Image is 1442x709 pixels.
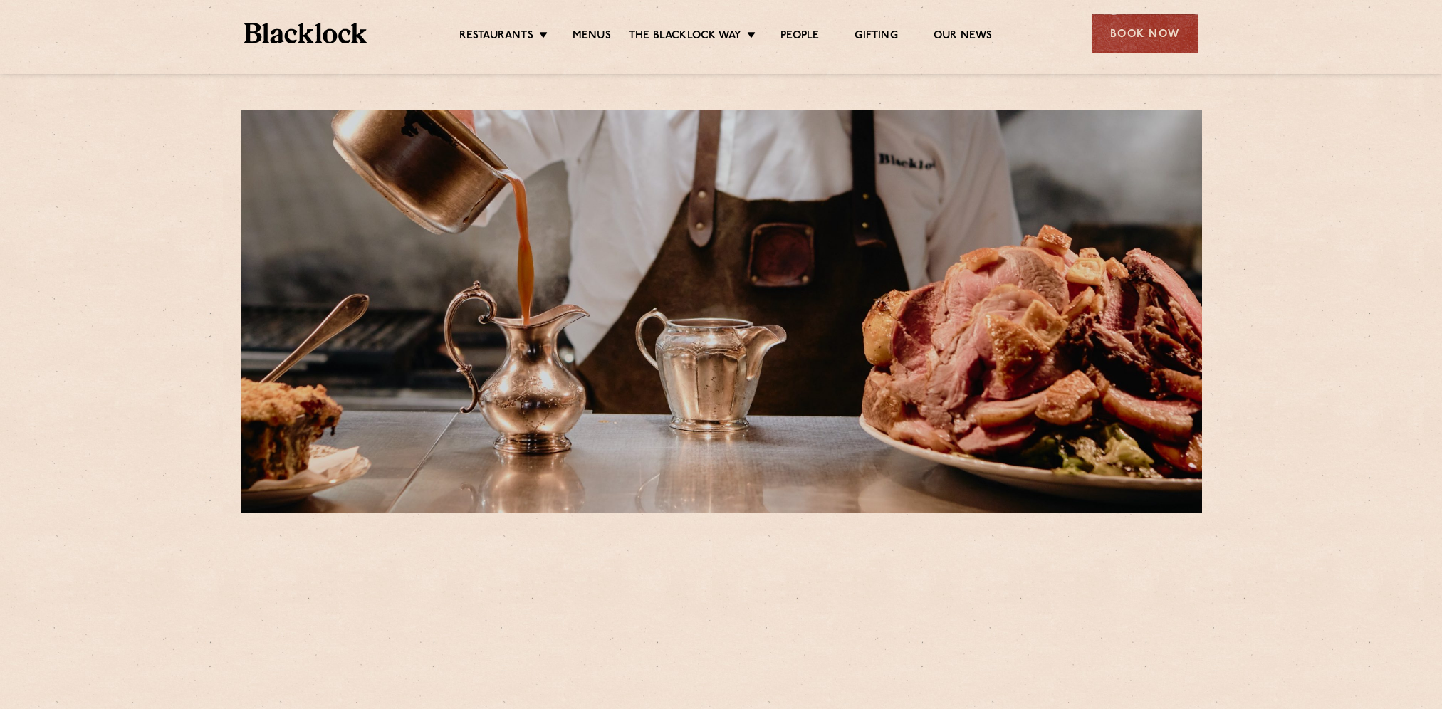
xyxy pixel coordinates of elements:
div: Book Now [1092,14,1198,53]
img: BL_Textured_Logo-footer-cropped.svg [244,23,367,43]
a: Gifting [855,29,897,45]
a: The Blacklock Way [629,29,741,45]
a: Menus [573,29,611,45]
a: Restaurants [459,29,533,45]
a: Our News [934,29,993,45]
a: People [780,29,819,45]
